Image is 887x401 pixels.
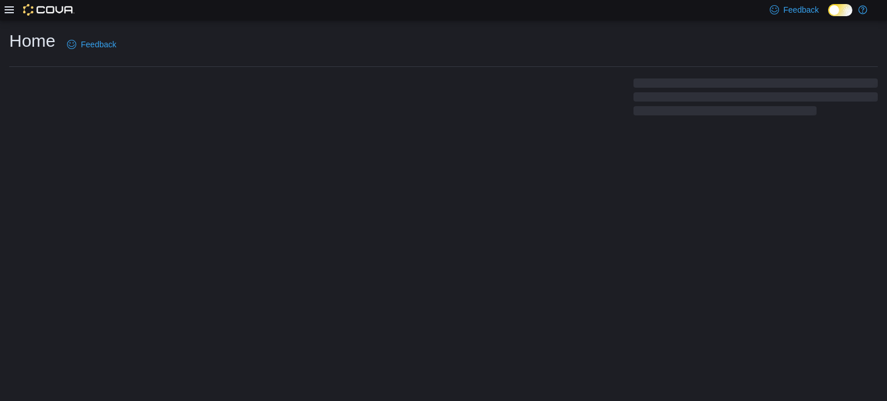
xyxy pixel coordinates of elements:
input: Dark Mode [828,4,852,16]
span: Feedback [81,39,116,50]
a: Feedback [62,33,121,56]
img: Cova [23,4,74,16]
span: Feedback [784,4,819,16]
span: Loading [633,81,878,118]
h1: Home [9,29,55,53]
